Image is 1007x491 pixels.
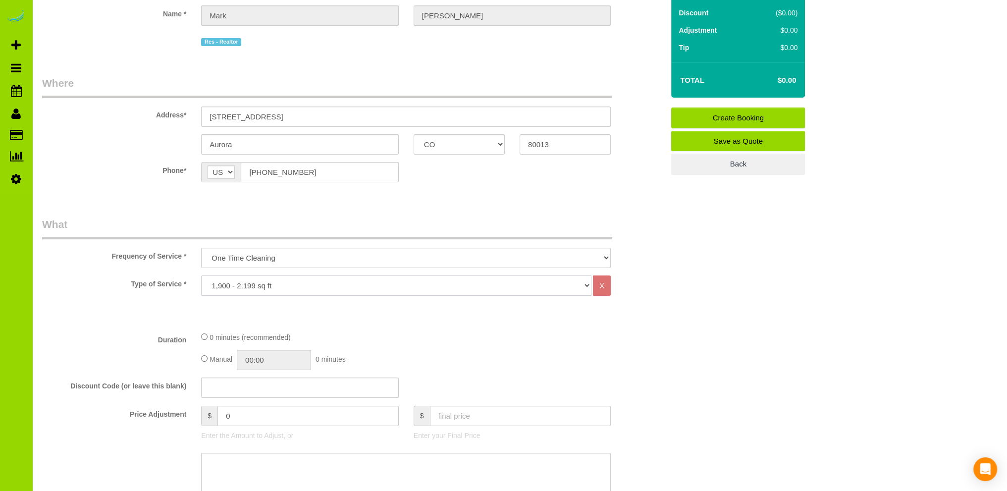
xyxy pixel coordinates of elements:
[201,134,398,155] input: City*
[201,406,217,426] span: $
[201,431,398,440] p: Enter the Amount to Adjust, or
[755,8,797,18] div: ($0.00)
[201,5,398,26] input: First Name*
[679,8,708,18] label: Discount
[671,108,805,128] a: Create Booking
[414,431,611,440] p: Enter your Final Price
[755,43,797,53] div: $0.00
[35,406,194,419] label: Price Adjustment
[679,43,689,53] label: Tip
[35,162,194,175] label: Phone*
[210,355,232,363] span: Manual
[35,331,194,345] label: Duration
[520,134,611,155] input: Zip Code*
[241,162,398,182] input: Phone*
[35,248,194,261] label: Frequency of Service *
[201,38,241,46] span: Res - Realtor
[210,333,290,341] span: 0 minutes (recommended)
[679,25,717,35] label: Adjustment
[414,5,611,26] input: Last Name*
[680,76,704,84] strong: Total
[42,217,612,239] legend: What
[35,275,194,289] label: Type of Service *
[316,355,346,363] span: 0 minutes
[35,107,194,120] label: Address*
[755,25,797,35] div: $0.00
[35,5,194,19] label: Name *
[671,154,805,174] a: Back
[42,76,612,98] legend: Where
[748,76,796,85] h4: $0.00
[973,457,997,481] div: Open Intercom Messenger
[414,406,430,426] span: $
[6,10,26,24] img: Automaid Logo
[430,406,611,426] input: final price
[35,378,194,391] label: Discount Code (or leave this blank)
[671,131,805,152] a: Save as Quote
